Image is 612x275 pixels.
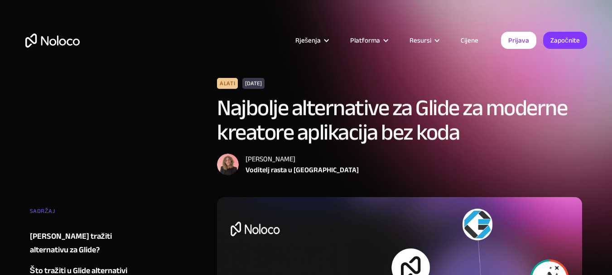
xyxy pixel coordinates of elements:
[25,34,80,48] a: dom
[217,87,567,154] font: Najbolje alternative za Glide za moderne kreatore aplikacija bez koda
[543,32,587,49] a: Započnite
[508,34,529,47] font: Prijava
[339,34,398,46] div: Platforma
[30,206,55,217] font: SADRŽAJ
[295,34,321,47] font: Rješenja
[30,229,112,257] font: [PERSON_NAME] tražiti alternativu za Glide?
[246,163,359,177] font: Voditelj rasta u [GEOGRAPHIC_DATA]
[501,32,536,49] a: Prijava
[246,152,295,166] font: [PERSON_NAME]
[449,34,490,46] a: Cijene
[284,34,339,46] div: Rješenja
[461,34,478,47] font: Cijene
[30,230,140,257] a: [PERSON_NAME] tražiti alternativu za Glide?
[410,34,431,47] font: Resursi
[398,34,449,46] div: Resursi
[350,34,380,47] font: Platforma
[550,34,580,47] font: Započnite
